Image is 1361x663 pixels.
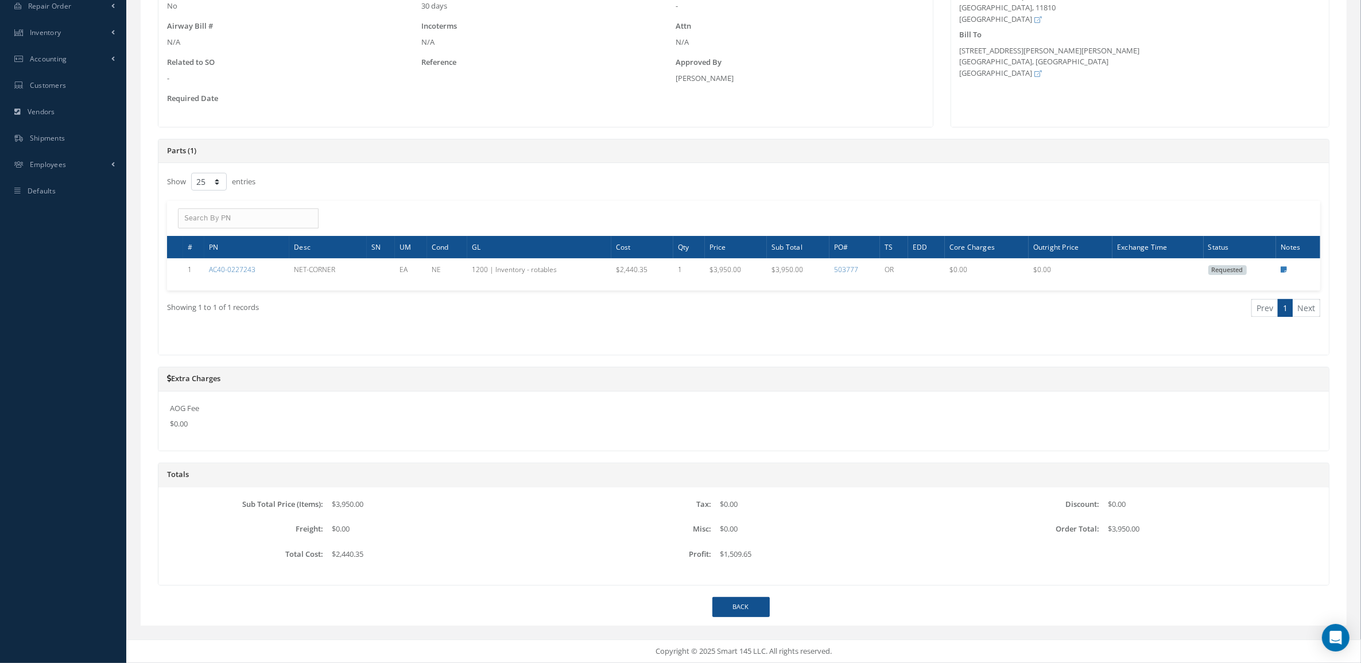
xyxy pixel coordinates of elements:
[294,241,311,252] span: Desc
[161,549,323,560] label: Total Cost:
[949,241,995,252] span: Core Charges
[1208,265,1247,276] span: Requested
[885,241,893,252] span: TS
[712,597,770,617] a: Back
[1278,299,1293,317] a: 1
[720,499,738,509] span: $0.00
[960,29,982,41] label: Bill To
[1322,624,1350,652] div: Open Intercom Messenger
[771,265,803,274] span: $3,950.00
[1033,265,1051,274] span: $0.00
[834,241,848,252] span: PO#
[400,241,411,252] span: UM
[28,107,55,117] span: Vendors
[913,241,928,252] span: EDD
[676,73,924,84] div: [PERSON_NAME]
[332,499,363,509] span: $3,950.00
[616,265,647,274] span: $2,440.35
[138,646,1350,657] div: Copyright © 2025 Smart 145 LLC. All rights reserved.
[676,21,691,32] label: Attn
[938,499,1100,510] label: Discount:
[209,265,255,274] a: AC40-0227243
[720,524,738,534] span: $0.00
[676,37,924,48] div: N/A
[167,470,1320,479] h5: Totals
[834,265,858,274] a: 503777
[183,258,204,281] td: 1
[232,172,255,188] label: entries
[1281,241,1300,252] span: Notes
[167,1,416,12] div: No
[472,265,557,274] span: 1200 | Inventory - rotables
[771,241,802,252] span: Sub Total
[209,241,218,252] span: PN
[28,1,72,11] span: Repair Order
[709,265,741,274] span: $3,950.00
[1117,241,1168,252] span: Exchange Time
[30,133,65,143] span: Shipments
[472,241,480,252] span: GL
[158,299,744,326] div: Showing 1 to 1 of 1 records
[676,57,722,68] label: Approved By
[289,258,367,281] td: NET-CORNER
[678,241,689,252] span: Qty
[421,37,670,48] div: N/A
[720,549,751,559] span: $1,509.65
[676,1,924,12] div: -
[178,208,319,229] input: Search By PN
[432,241,449,252] span: Cond
[549,549,711,560] label: Profit:
[332,524,350,534] span: $0.00
[167,93,218,104] label: Required Date
[678,265,682,274] span: 1
[421,1,670,12] div: 30 days
[170,403,199,414] label: AOG Fee
[30,28,61,37] span: Inventory
[1033,241,1079,252] span: Outright Price
[167,73,169,83] span: -
[167,146,1320,156] h5: Parts (1)
[332,549,363,559] span: $2,440.35
[395,258,427,281] td: EA
[30,54,67,64] span: Accounting
[960,45,1320,79] div: [STREET_ADDRESS][PERSON_NAME][PERSON_NAME] [GEOGRAPHIC_DATA], [GEOGRAPHIC_DATA] [GEOGRAPHIC_DATA]
[1208,241,1229,252] span: Status
[167,172,186,188] label: Show
[170,418,188,429] span: $0.00
[167,57,215,68] label: Related to SO
[30,80,67,90] span: Customers
[188,241,192,252] span: #
[421,57,456,68] label: Reference
[167,373,220,383] a: Extra Charges
[1108,524,1139,534] span: $3,950.00
[880,258,908,281] td: OR
[30,160,67,169] span: Employees
[161,499,323,510] label: Sub Total Price (Items):
[427,258,467,281] td: NE
[709,241,726,252] span: Price
[161,524,323,535] label: Freight:
[167,21,213,32] label: Airway Bill #
[421,21,457,32] label: Incoterms
[549,499,711,510] label: Tax:
[371,241,381,252] span: SN
[949,265,967,274] span: $0.00
[549,524,711,535] label: Misc:
[28,186,56,196] span: Defaults
[938,524,1100,535] label: Order Total:
[1108,499,1126,509] span: $0.00
[167,37,416,48] div: N/A
[616,241,631,252] span: Cost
